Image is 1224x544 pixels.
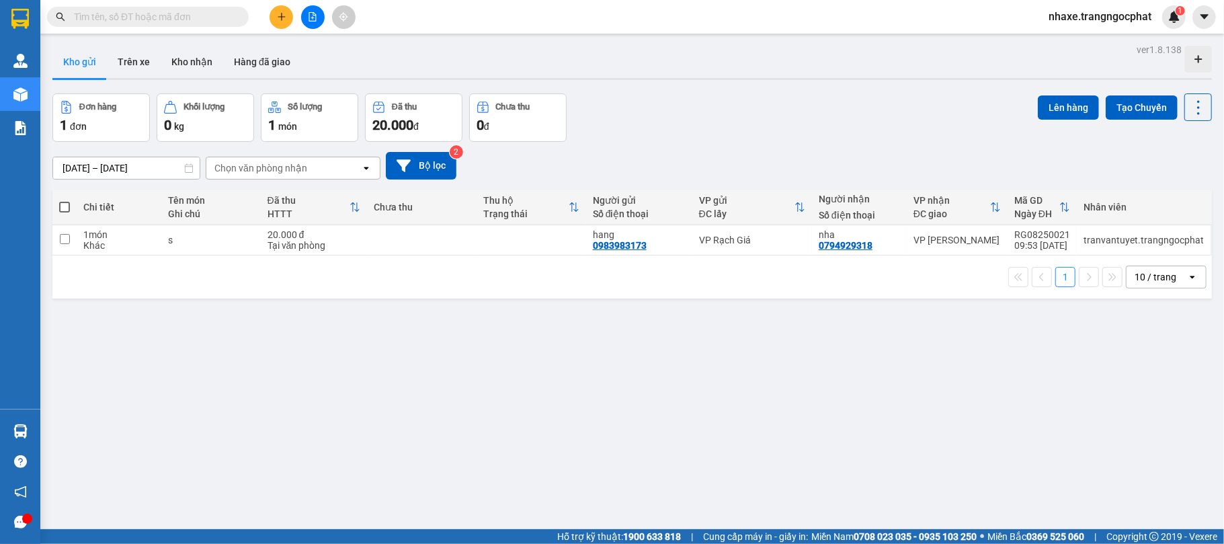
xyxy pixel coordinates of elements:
span: notification [14,485,27,498]
button: Kho nhận [161,46,223,78]
div: VP [PERSON_NAME] [913,235,1001,245]
button: Chưa thu0đ [469,93,567,142]
span: | [1094,529,1096,544]
span: file-add [308,12,317,22]
div: Mã GD [1014,195,1059,206]
div: nha [819,229,900,240]
span: 1 [60,117,67,133]
div: HTTT [268,208,350,219]
span: món [278,121,297,132]
button: Khối lượng0kg [157,93,254,142]
div: Đã thu [268,195,350,206]
div: 1 món [83,229,155,240]
span: | [691,529,693,544]
button: file-add [301,5,325,29]
span: 0 [164,117,171,133]
div: Số điện thoại [819,210,900,221]
span: copyright [1149,532,1159,541]
th: Toggle SortBy [907,190,1008,225]
button: 1 [1055,267,1075,287]
div: Chưa thu [496,102,530,112]
strong: 0369 525 060 [1026,531,1084,542]
div: 09:53 [DATE] [1014,240,1070,251]
div: Tạo kho hàng mới [1185,46,1212,73]
button: Trên xe [107,46,161,78]
strong: 1900 633 818 [623,531,681,542]
div: Người nhận [819,194,900,204]
div: ver 1.8.138 [1137,42,1182,57]
span: kg [174,121,184,132]
div: s [168,235,254,245]
div: VP gửi [699,195,794,206]
span: ⚪️ [980,534,984,539]
div: RG08250021 [1014,229,1070,240]
div: ĐC lấy [699,208,794,219]
div: VP nhận [913,195,990,206]
sup: 2 [450,145,463,159]
input: Select a date range. [53,157,200,179]
button: aim [332,5,356,29]
div: Thu hộ [483,195,569,206]
button: Đơn hàng1đơn [52,93,150,142]
div: Đã thu [392,102,417,112]
div: hang [593,229,686,240]
div: Tại văn phòng [268,240,360,251]
span: message [14,516,27,529]
div: Tên món [168,195,254,206]
span: đơn [70,121,87,132]
div: VP Rạch Giá [699,235,805,245]
img: solution-icon [13,121,28,135]
span: đ [413,121,419,132]
input: Tìm tên, số ĐT hoặc mã đơn [74,9,233,24]
button: Kho gửi [52,46,107,78]
button: caret-down [1192,5,1216,29]
svg: open [361,163,372,173]
button: Lên hàng [1038,95,1099,120]
button: plus [270,5,293,29]
button: Đã thu20.000đ [365,93,462,142]
span: 1 [1178,6,1182,15]
span: Hỗ trợ kỹ thuật: [557,529,681,544]
th: Toggle SortBy [692,190,812,225]
div: Ngày ĐH [1014,208,1059,219]
span: question-circle [14,455,27,468]
sup: 1 [1176,6,1185,15]
th: Toggle SortBy [477,190,586,225]
button: Hàng đã giao [223,46,301,78]
div: 10 / trang [1135,270,1176,284]
div: Nhân viên [1084,202,1204,212]
th: Toggle SortBy [261,190,367,225]
span: đ [484,121,489,132]
span: search [56,12,65,22]
div: Trạng thái [483,208,569,219]
div: Đơn hàng [79,102,116,112]
span: aim [339,12,348,22]
img: logo-vxr [11,9,29,29]
span: caret-down [1198,11,1211,23]
img: warehouse-icon [13,54,28,68]
img: warehouse-icon [13,424,28,438]
div: Chưa thu [374,202,470,212]
svg: open [1187,272,1198,282]
div: 0794929318 [819,240,872,251]
div: Khác [83,240,155,251]
div: Khối lượng [183,102,225,112]
img: icon-new-feature [1168,11,1180,23]
span: plus [277,12,286,22]
span: Miền Nam [811,529,977,544]
span: 1 [268,117,276,133]
span: 20.000 [372,117,413,133]
button: Tạo Chuyến [1106,95,1178,120]
div: Người gửi [593,195,686,206]
div: tranvantuyet.trangngocphat [1084,235,1204,245]
button: Số lượng1món [261,93,358,142]
div: 20.000 đ [268,229,360,240]
span: nhaxe.trangngocphat [1038,8,1162,25]
span: Cung cấp máy in - giấy in: [703,529,808,544]
th: Toggle SortBy [1008,190,1077,225]
span: Miền Bắc [987,529,1084,544]
img: warehouse-icon [13,87,28,102]
button: Bộ lọc [386,152,456,180]
span: 0 [477,117,484,133]
strong: 0708 023 035 - 0935 103 250 [854,531,977,542]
